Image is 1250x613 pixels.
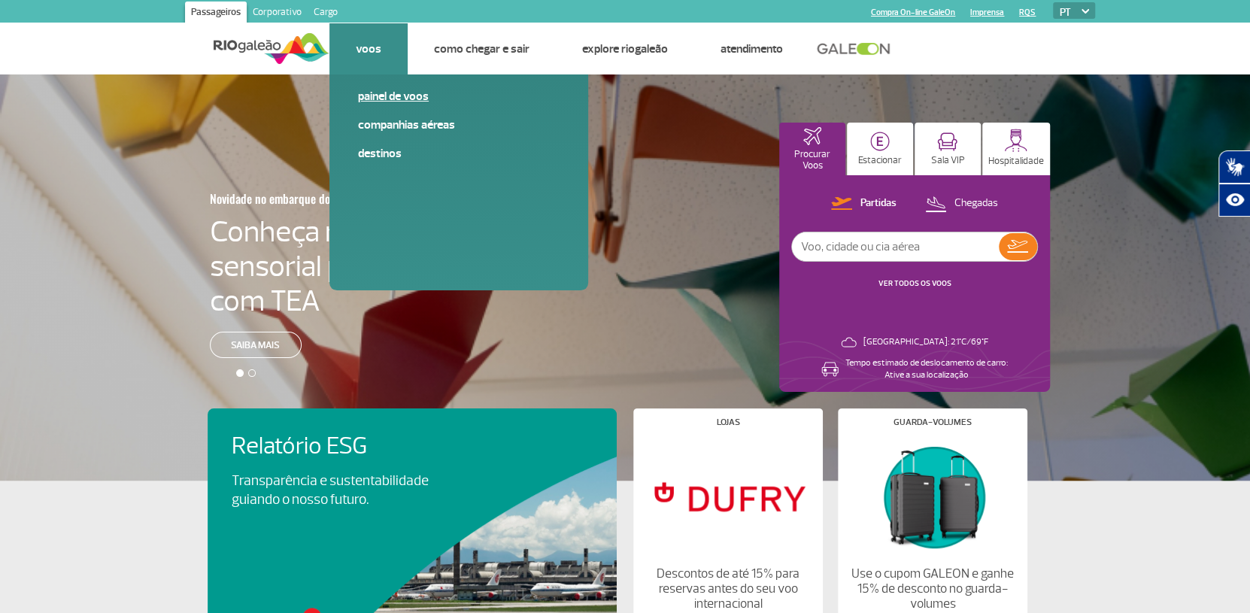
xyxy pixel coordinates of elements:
[894,418,972,426] h4: Guarda-volumes
[1019,8,1036,17] a: RQS
[232,472,445,509] p: Transparência e sustentabilidade guiando o nosso futuro.
[232,432,471,460] h4: Relatório ESG
[1218,184,1250,217] button: Abrir recursos assistivos.
[646,566,810,611] p: Descontos de até 15% para reservas antes do seu voo internacional
[308,2,344,26] a: Cargo
[247,2,308,26] a: Corporativo
[982,123,1050,175] button: Hospitalidade
[358,145,560,162] a: Destinos
[915,123,981,175] button: Sala VIP
[878,278,951,288] a: VER TODOS OS VOOS
[845,357,1007,381] p: Tempo estimado de deslocamento de carro: Ative a sua localização
[863,336,988,348] p: [GEOGRAPHIC_DATA]: 21°C/69°F
[787,149,838,171] p: Procurar Voos
[827,194,900,214] button: Partidas
[930,155,964,166] p: Sala VIP
[779,123,845,175] button: Procurar Voos
[921,194,1002,214] button: Chegadas
[185,2,247,26] a: Passageiros
[358,88,560,105] a: Painel de voos
[873,278,955,290] button: VER TODOS OS VOOS
[210,183,461,214] h3: Novidade no embarque doméstico
[871,8,955,17] a: Compra On-line GaleOn
[988,156,1044,167] p: Hospitalidade
[582,41,668,56] a: Explore RIOgaleão
[434,41,529,56] a: Como chegar e sair
[937,132,957,151] img: vipRoom.svg
[1218,150,1250,217] div: Plugin de acessibilidade da Hand Talk.
[851,566,1015,611] p: Use o cupom GALEON e ganhe 15% de desconto no guarda-volumes
[356,41,381,56] a: Voos
[847,123,913,175] button: Estacionar
[870,132,890,151] img: carParkingHome.svg
[860,196,896,211] p: Partidas
[717,418,740,426] h4: Lojas
[858,155,902,166] p: Estacionar
[232,432,593,509] a: Relatório ESGTransparência e sustentabilidade guiando o nosso futuro.
[851,439,1015,554] img: Guarda-volumes
[210,332,302,358] a: Saiba mais
[721,41,783,56] a: Atendimento
[646,439,810,554] img: Lojas
[970,8,1004,17] a: Imprensa
[358,117,560,133] a: Companhias Aéreas
[210,214,535,318] h4: Conheça nossa sala sensorial para passageiros com TEA
[803,127,821,145] img: airplaneHomeActive.svg
[954,196,997,211] p: Chegadas
[1004,129,1027,152] img: hospitality.svg
[1218,150,1250,184] button: Abrir tradutor de língua de sinais.
[792,232,999,261] input: Voo, cidade ou cia aérea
